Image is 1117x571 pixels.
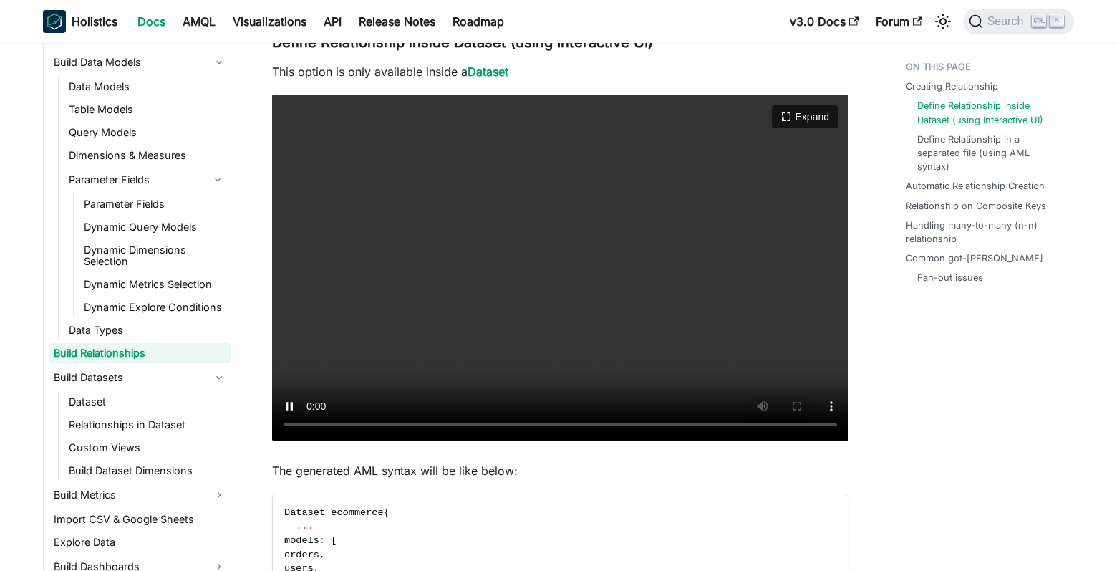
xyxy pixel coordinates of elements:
[284,535,319,546] span: models
[29,43,243,571] nav: Docs sidebar
[43,10,117,33] a: HolisticsHolistics
[64,320,231,340] a: Data Types
[79,217,231,237] a: Dynamic Query Models
[224,10,315,33] a: Visualizations
[64,145,231,165] a: Dimensions & Measures
[772,105,838,128] button: Expand video
[79,297,231,317] a: Dynamic Explore Conditions
[64,392,231,412] a: Dataset
[331,535,337,546] span: [
[174,10,224,33] a: AMQL
[64,123,231,143] a: Query Models
[49,532,231,552] a: Explore Data
[917,99,1060,126] a: Define Relationship inside Dataset (using Interactive UI)
[79,194,231,214] a: Parameter Fields
[49,51,231,74] a: Build Data Models
[906,219,1065,246] a: Handling many-to-many (n-n) relationship
[350,10,444,33] a: Release Notes
[64,100,231,120] a: Table Models
[64,461,231,481] a: Build Dataset Dimensions
[906,179,1045,193] a: Automatic Relationship Creation
[983,15,1033,28] span: Search
[906,199,1046,213] a: Relationship on Composite Keys
[444,10,513,33] a: Roadmap
[64,415,231,435] a: Relationships in Dataset
[384,507,390,518] span: {
[296,521,313,532] span: ...
[963,9,1074,34] button: Search (Ctrl+K)
[284,507,384,518] span: Dataset ecommerce
[468,64,508,79] a: Dataset
[906,80,998,93] a: Creating Relationship
[272,462,848,479] p: The generated AML syntax will be like below:
[64,438,231,458] a: Custom Views
[49,366,231,389] a: Build Datasets
[129,10,174,33] a: Docs
[1050,14,1064,27] kbd: K
[319,550,325,560] span: ,
[284,550,319,560] span: orders
[64,168,205,191] a: Parameter Fields
[205,168,231,191] button: Collapse sidebar category 'Parameter Fields'
[917,133,1060,174] a: Define Relationship in a separated file (using AML syntax)
[272,63,848,80] p: This option is only available inside a
[79,274,231,294] a: Dynamic Metrics Selection
[49,509,231,529] a: Import CSV & Google Sheets
[79,240,231,272] a: Dynamic Dimensions Selection
[781,10,867,33] a: v3.0 Docs
[49,484,231,507] a: Build Metrics
[906,251,1043,265] a: Common got-[PERSON_NAME]
[917,271,983,284] a: Fan-out issues
[72,13,117,30] b: Holistics
[43,10,66,33] img: Holistics
[49,343,231,363] a: Build Relationships
[64,77,231,97] a: Data Models
[932,10,954,33] button: Switch between dark and light mode (currently light mode)
[867,10,931,33] a: Forum
[272,95,848,441] video: Your browser does not support embedding video, but you can .
[315,10,350,33] a: API
[319,535,325,546] span: :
